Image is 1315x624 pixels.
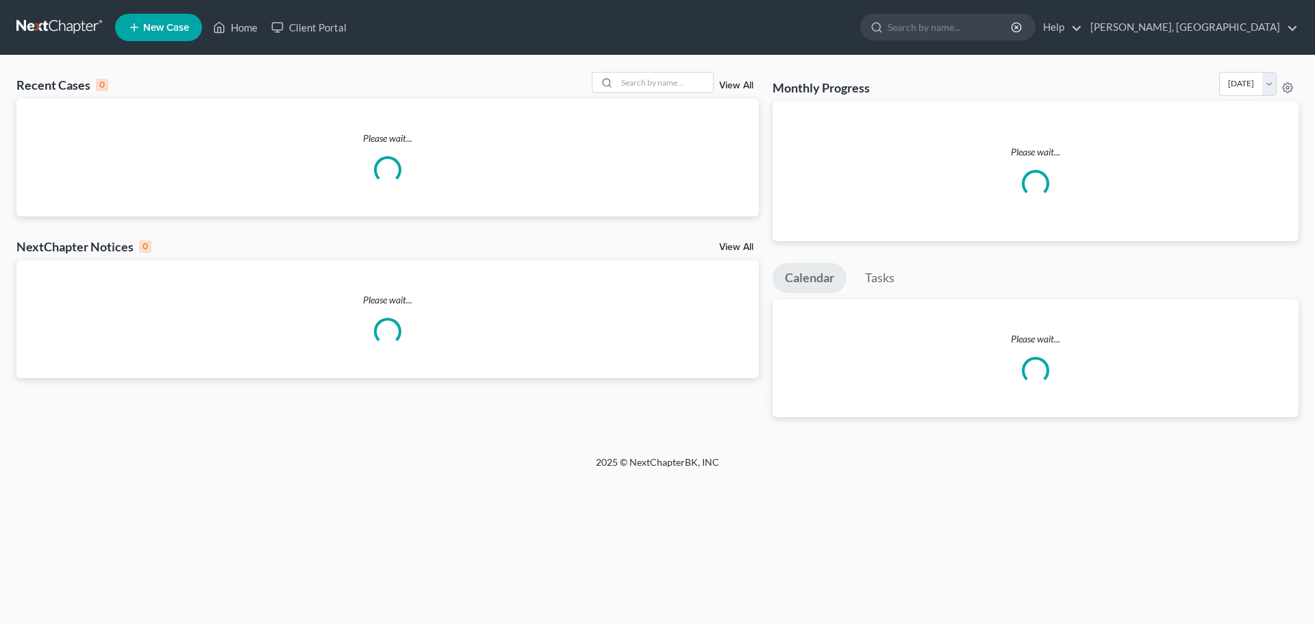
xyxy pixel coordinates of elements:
h3: Monthly Progress [773,79,870,96]
input: Search by name... [617,73,713,92]
input: Search by name... [888,14,1013,40]
a: Tasks [853,263,907,293]
div: 0 [96,79,108,91]
a: View All [719,81,753,90]
a: View All [719,242,753,252]
a: [PERSON_NAME], [GEOGRAPHIC_DATA] [1084,15,1298,40]
div: 0 [139,240,151,253]
p: Please wait... [16,293,759,307]
span: New Case [143,23,189,33]
p: Please wait... [784,145,1288,159]
p: Please wait... [773,332,1299,346]
div: Recent Cases [16,77,108,93]
a: Help [1036,15,1082,40]
div: NextChapter Notices [16,238,151,255]
p: Please wait... [16,132,759,145]
div: 2025 © NextChapterBK, INC [267,455,1048,480]
a: Client Portal [264,15,353,40]
a: Home [206,15,264,40]
a: Calendar [773,263,847,293]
